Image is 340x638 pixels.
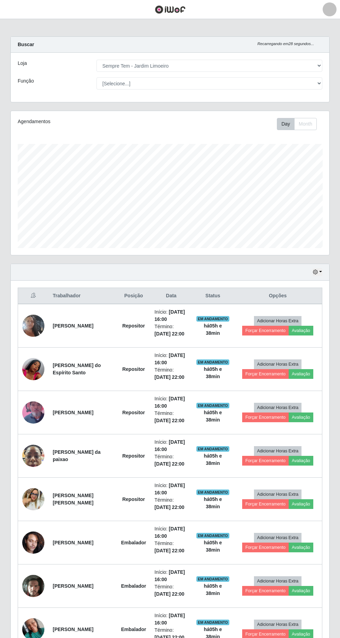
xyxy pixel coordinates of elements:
[242,499,289,509] button: Forçar Encerramento
[154,331,184,337] time: [DATE] 22:00
[242,369,289,379] button: Forçar Encerramento
[122,410,145,415] strong: Repositor
[22,528,44,557] img: 1753013551343.jpeg
[53,449,101,462] strong: [PERSON_NAME] da paixao
[154,504,184,510] time: [DATE] 22:00
[242,456,289,466] button: Forçar Encerramento
[154,482,188,496] li: Início:
[150,288,192,304] th: Data
[22,349,44,389] img: 1750620222333.jpeg
[196,490,229,495] span: EM ANDAMENTO
[254,620,301,629] button: Adicionar Horas Extra
[204,583,222,596] strong: há 05 h e 38 min
[254,403,301,412] button: Adicionar Horas Extra
[242,586,289,596] button: Forçar Encerramento
[277,118,322,130] div: Toolbar with button groups
[154,439,185,452] time: [DATE] 16:00
[154,591,184,597] time: [DATE] 22:00
[22,306,44,346] img: 1750278821338.jpeg
[154,483,185,495] time: [DATE] 16:00
[196,359,229,365] span: EM ANDAMENTO
[154,418,184,423] time: [DATE] 22:00
[254,316,301,326] button: Adicionar Horas Extra
[242,326,289,335] button: Forçar Encerramento
[18,60,27,67] label: Loja
[53,363,101,375] strong: [PERSON_NAME] do Espírito Santo
[154,540,188,554] li: Término:
[289,326,313,335] button: Avaliação
[154,395,188,410] li: Início:
[53,493,93,505] strong: [PERSON_NAME] [PERSON_NAME]
[121,627,146,632] strong: Embalador
[242,543,289,552] button: Forçar Encerramento
[154,366,188,381] li: Término:
[233,288,322,304] th: Opções
[22,488,44,510] img: 1755998859963.jpeg
[154,583,188,598] li: Término:
[289,412,313,422] button: Avaliação
[154,525,188,540] li: Início:
[121,583,146,589] strong: Embalador
[154,569,185,582] time: [DATE] 16:00
[22,441,44,470] img: 1752580683628.jpeg
[154,439,188,453] li: Início:
[122,453,145,459] strong: Repositor
[204,366,222,379] strong: há 05 h e 38 min
[154,352,185,365] time: [DATE] 16:00
[155,5,186,14] img: CoreUI Logo
[289,586,313,596] button: Avaliação
[154,453,188,468] li: Término:
[196,533,229,538] span: EM ANDAMENTO
[18,77,34,85] label: Função
[254,490,301,499] button: Adicionar Horas Extra
[53,583,93,589] strong: [PERSON_NAME]
[154,410,188,424] li: Término:
[154,374,184,380] time: [DATE] 22:00
[254,359,301,369] button: Adicionar Horas Extra
[154,309,185,322] time: [DATE] 16:00
[289,499,313,509] button: Avaliação
[154,323,188,338] li: Término:
[294,118,317,130] button: Month
[154,308,188,323] li: Início:
[204,453,222,466] strong: há 05 h e 38 min
[122,366,145,372] strong: Repositor
[204,410,222,423] strong: há 05 h e 38 min
[117,288,150,304] th: Posição
[154,548,184,553] time: [DATE] 22:00
[22,571,44,601] img: 1751312410869.jpeg
[196,576,229,582] span: EM ANDAMENTO
[192,288,234,304] th: Status
[196,620,229,625] span: EM ANDAMENTO
[204,496,222,509] strong: há 05 h e 38 min
[122,496,145,502] strong: Repositor
[254,533,301,543] button: Adicionar Horas Extra
[204,540,222,553] strong: há 05 h e 38 min
[154,396,185,409] time: [DATE] 16:00
[121,540,146,545] strong: Embalador
[289,456,313,466] button: Avaliação
[154,526,185,539] time: [DATE] 16:00
[49,288,117,304] th: Trabalhador
[289,369,313,379] button: Avaliação
[22,393,44,432] img: 1752090635186.jpeg
[289,543,313,552] button: Avaliação
[53,627,93,632] strong: [PERSON_NAME]
[18,118,138,125] div: Agendamentos
[257,42,314,46] i: Recarregando em 28 segundos...
[154,569,188,583] li: Início:
[154,613,185,626] time: [DATE] 16:00
[154,612,188,627] li: Início:
[122,323,145,329] strong: Repositor
[154,461,184,467] time: [DATE] 22:00
[254,576,301,586] button: Adicionar Horas Extra
[242,412,289,422] button: Forçar Encerramento
[204,323,222,336] strong: há 05 h e 38 min
[154,352,188,366] li: Início:
[18,42,34,47] strong: Buscar
[196,316,229,322] span: EM ANDAMENTO
[154,496,188,511] li: Término:
[196,403,229,408] span: EM ANDAMENTO
[277,118,317,130] div: First group
[53,410,93,415] strong: [PERSON_NAME]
